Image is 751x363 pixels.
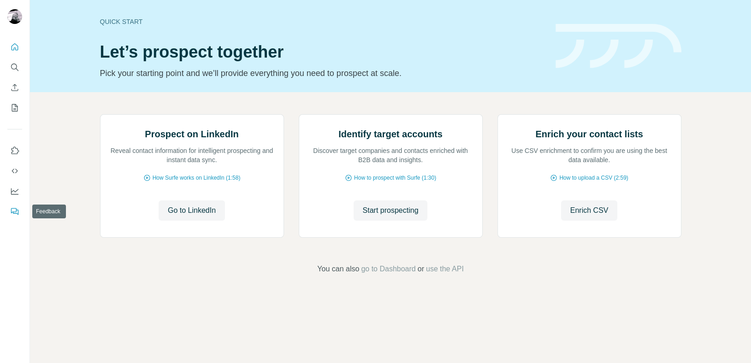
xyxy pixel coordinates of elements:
[507,146,672,164] p: Use CSV enrichment to confirm you are using the best data available.
[418,263,424,275] span: or
[363,205,419,216] span: Start prospecting
[7,183,22,199] button: Dashboard
[110,146,274,164] p: Reveal contact information for intelligent prospecting and instant data sync.
[7,163,22,179] button: Use Surfe API
[570,205,609,216] span: Enrich CSV
[535,128,643,141] h2: Enrich your contact lists
[559,174,628,182] span: How to upload a CSV (2:59)
[7,100,22,116] button: My lists
[159,200,225,221] button: Go to LinkedIn
[7,79,22,96] button: Enrich CSV
[354,174,436,182] span: How to prospect with Surfe (1:30)
[361,263,415,275] button: go to Dashboard
[145,128,238,141] h2: Prospect on LinkedIn
[556,24,681,69] img: banner
[153,174,241,182] span: How Surfe works on LinkedIn (1:58)
[7,142,22,159] button: Use Surfe on LinkedIn
[561,200,618,221] button: Enrich CSV
[7,59,22,76] button: Search
[7,203,22,220] button: Feedback
[100,67,544,80] p: Pick your starting point and we’ll provide everything you need to prospect at scale.
[308,146,473,164] p: Discover target companies and contacts enriched with B2B data and insights.
[168,205,216,216] span: Go to LinkedIn
[426,263,464,275] button: use the API
[354,200,428,221] button: Start prospecting
[100,43,544,61] h1: Let’s prospect together
[7,39,22,55] button: Quick start
[7,9,22,24] img: Avatar
[100,17,544,26] div: Quick start
[317,263,359,275] span: You can also
[338,128,443,141] h2: Identify target accounts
